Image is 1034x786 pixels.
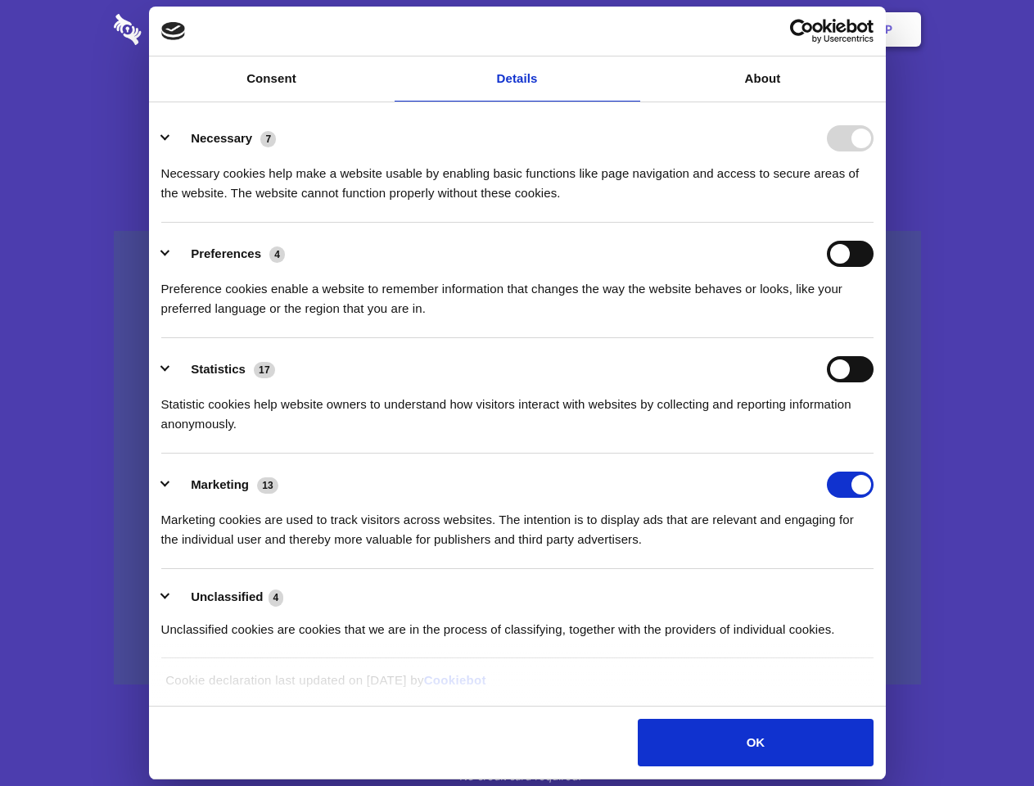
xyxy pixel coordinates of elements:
button: Marketing (13) [161,472,289,498]
div: Unclassified cookies are cookies that we are in the process of classifying, together with the pro... [161,608,874,639]
a: Cookiebot [424,673,486,687]
label: Statistics [191,362,246,376]
img: logo-wordmark-white-trans-d4663122ce5f474addd5e946df7df03e33cb6a1c49d2221995e7729f52c070b2.svg [114,14,254,45]
button: Necessary (7) [161,125,287,151]
a: Pricing [481,4,552,55]
div: Statistic cookies help website owners to understand how visitors interact with websites by collec... [161,382,874,434]
iframe: Drift Widget Chat Controller [952,704,1014,766]
button: Preferences (4) [161,241,296,267]
a: Contact [664,4,739,55]
a: Wistia video thumbnail [114,231,921,685]
span: 7 [260,131,276,147]
label: Marketing [191,477,249,491]
label: Necessary [191,131,252,145]
button: Statistics (17) [161,356,286,382]
a: Details [395,56,640,102]
button: Unclassified (4) [161,587,294,608]
a: About [640,56,886,102]
a: Login [743,4,814,55]
span: 17 [254,362,275,378]
div: Preference cookies enable a website to remember information that changes the way the website beha... [161,267,874,318]
h1: Eliminate Slack Data Loss. [114,74,921,133]
span: 4 [269,589,284,606]
span: 4 [269,246,285,263]
h4: Auto-redaction of sensitive data, encrypted data sharing and self-destructing private chats. Shar... [114,149,921,203]
img: logo [161,22,186,40]
a: Consent [149,56,395,102]
button: OK [638,719,873,766]
span: 13 [257,477,278,494]
div: Marketing cookies are used to track visitors across websites. The intention is to display ads tha... [161,498,874,549]
div: Necessary cookies help make a website usable by enabling basic functions like page navigation and... [161,151,874,203]
label: Preferences [191,246,261,260]
a: Usercentrics Cookiebot - opens in a new window [730,19,874,43]
div: Cookie declaration last updated on [DATE] by [153,671,881,702]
